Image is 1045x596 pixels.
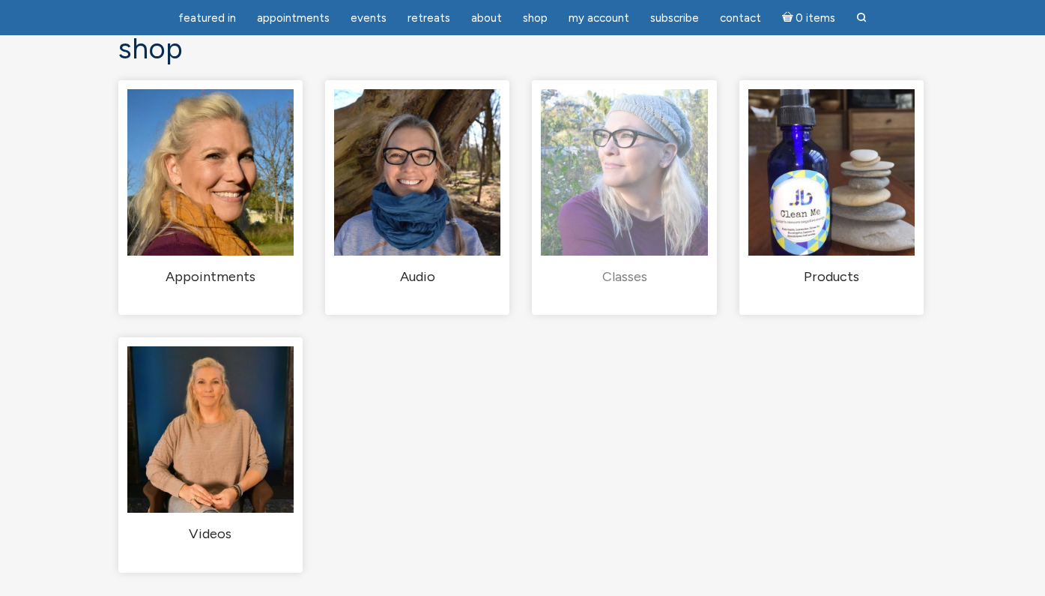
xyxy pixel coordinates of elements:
[334,89,500,256] img: Audio
[127,526,294,544] h2: Videos
[650,11,699,25] span: Subscribe
[560,4,638,33] a: My Account
[334,89,500,286] a: Visit product category Audio
[351,11,387,25] span: Events
[773,2,845,33] a: Cart0 items
[523,11,548,25] span: Shop
[127,346,294,513] img: Videos
[248,4,339,33] a: Appointments
[541,89,707,286] a: Visit product category Classes
[748,89,915,256] img: Products
[748,268,915,286] h2: Products
[334,268,500,286] h2: Audio
[127,268,294,286] h2: Appointments
[541,89,707,256] img: Classes
[782,11,796,25] i: Cart
[178,11,236,25] span: featured in
[127,89,294,286] a: Visit product category Appointments
[169,4,245,33] a: featured in
[569,11,629,25] span: My Account
[257,11,330,25] span: Appointments
[796,13,835,24] span: 0 items
[711,4,770,33] a: Contact
[399,4,459,33] a: Retreats
[748,89,915,286] a: Visit product category Products
[462,4,511,33] a: About
[471,11,502,25] span: About
[342,4,396,33] a: Events
[127,346,294,544] a: Visit product category Videos
[118,33,927,65] h1: Shop
[514,4,557,33] a: Shop
[720,11,761,25] span: Contact
[541,268,707,286] h2: Classes
[641,4,708,33] a: Subscribe
[408,11,450,25] span: Retreats
[127,89,294,256] img: Appointments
